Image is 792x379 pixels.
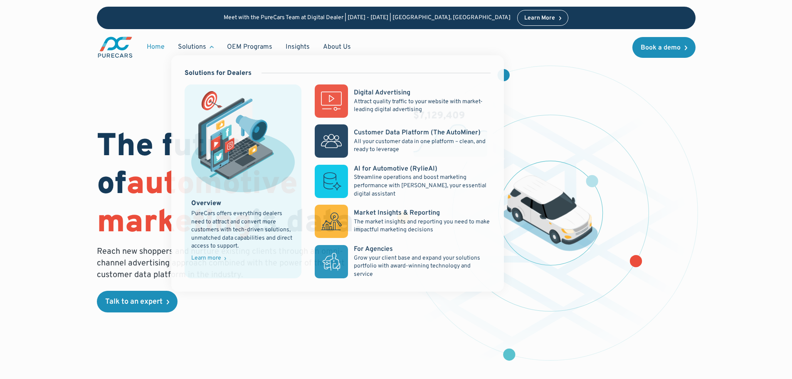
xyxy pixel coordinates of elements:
[185,69,252,78] div: Solutions for Dealers
[171,55,504,292] nav: Solutions
[354,88,410,97] div: Digital Advertising
[354,218,490,234] p: The market insights and reporting you need to make impactful marketing decisions
[224,15,511,22] p: Meet with the PureCars Team at Digital Dealer | [DATE] - [DATE] | [GEOGRAPHIC_DATA], [GEOGRAPHIC_...
[517,10,569,26] a: Learn More
[315,245,490,278] a: For AgenciesGrow your client base and expand your solutions portfolio with award-winning technolo...
[315,124,490,158] a: Customer Data Platform (The AutoMiner)All your customer data in one platform – clean, and ready t...
[97,36,133,59] a: main
[354,254,490,279] p: Grow your client base and expand your solutions portfolio with award-winning technology and service
[354,173,490,198] p: Streamline operations and boost marketing performance with [PERSON_NAME], your essential digital ...
[641,45,681,51] div: Book a demo
[105,298,163,306] div: Talk to an expert
[354,138,490,154] p: All your customer data in one platform – clean, and ready to leverage
[191,91,295,192] img: marketing illustration showing social media channels and campaigns
[171,39,220,55] div: Solutions
[178,42,206,52] div: Solutions
[191,199,221,208] div: Overview
[185,84,302,278] a: marketing illustration showing social media channels and campaignsOverviewPureCars offers everyth...
[191,255,221,261] div: Learn more
[97,246,350,281] p: Reach new shoppers and nurture existing clients through an omni-channel advertising approach comb...
[191,210,295,250] div: PureCars offers everything dealers need to attract and convert more customers with tech-driven so...
[354,245,393,254] div: For Agencies
[315,84,490,118] a: Digital AdvertisingAttract quality traffic to your website with market-leading digital advertising
[97,36,133,59] img: purecars logo
[220,39,279,55] a: OEM Programs
[97,129,386,243] h1: The future of is data.
[354,128,481,137] div: Customer Data Platform (The AutoMiner)
[354,164,437,173] div: AI for Automotive (RylieAI)
[140,39,171,55] a: Home
[97,291,178,312] a: Talk to an expert
[315,164,490,198] a: AI for Automotive (RylieAI)Streamline operations and boost marketing performance with [PERSON_NAM...
[354,208,440,218] div: Market Insights & Reporting
[354,98,490,114] p: Attract quality traffic to your website with market-leading digital advertising
[524,15,555,21] div: Learn More
[316,39,358,55] a: About Us
[97,165,298,243] span: automotive marketing
[279,39,316,55] a: Insights
[502,176,598,251] img: illustration of a vehicle
[315,205,490,238] a: Market Insights & ReportingThe market insights and reporting you need to make impactful marketing...
[632,37,696,58] a: Book a demo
